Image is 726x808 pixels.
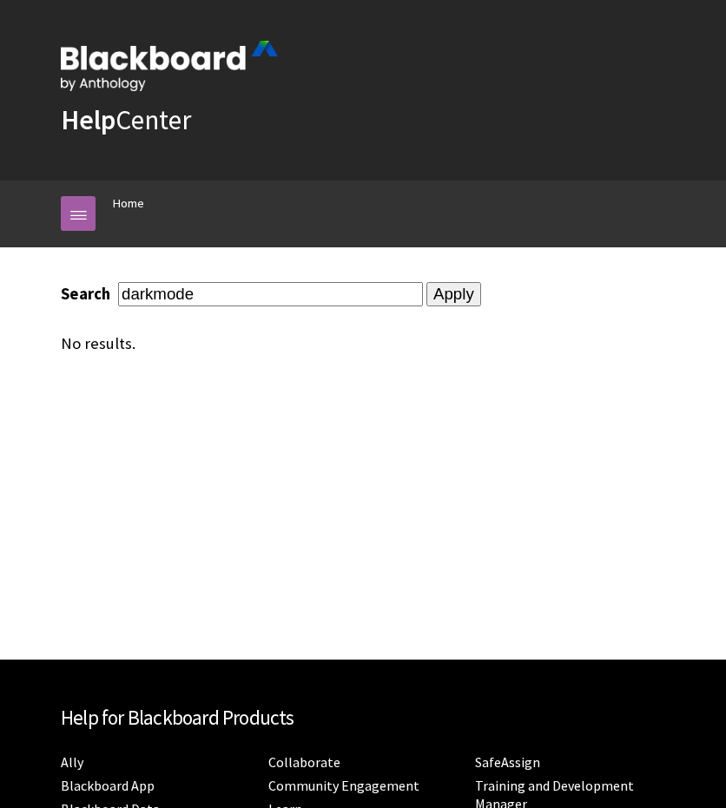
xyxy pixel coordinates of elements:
[426,282,481,306] input: Apply
[61,334,665,353] div: No results.
[268,753,340,772] a: Collaborate
[61,102,191,137] a: HelpCenter
[61,102,115,137] strong: Help
[61,753,83,772] a: Ally
[268,777,419,795] a: Community Engagement
[113,193,144,214] a: Home
[475,753,540,772] a: SafeAssign
[61,284,115,304] label: Search
[61,41,278,91] img: Blackboard by Anthology
[61,777,155,795] a: Blackboard App
[61,703,665,733] h2: Help for Blackboard Products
